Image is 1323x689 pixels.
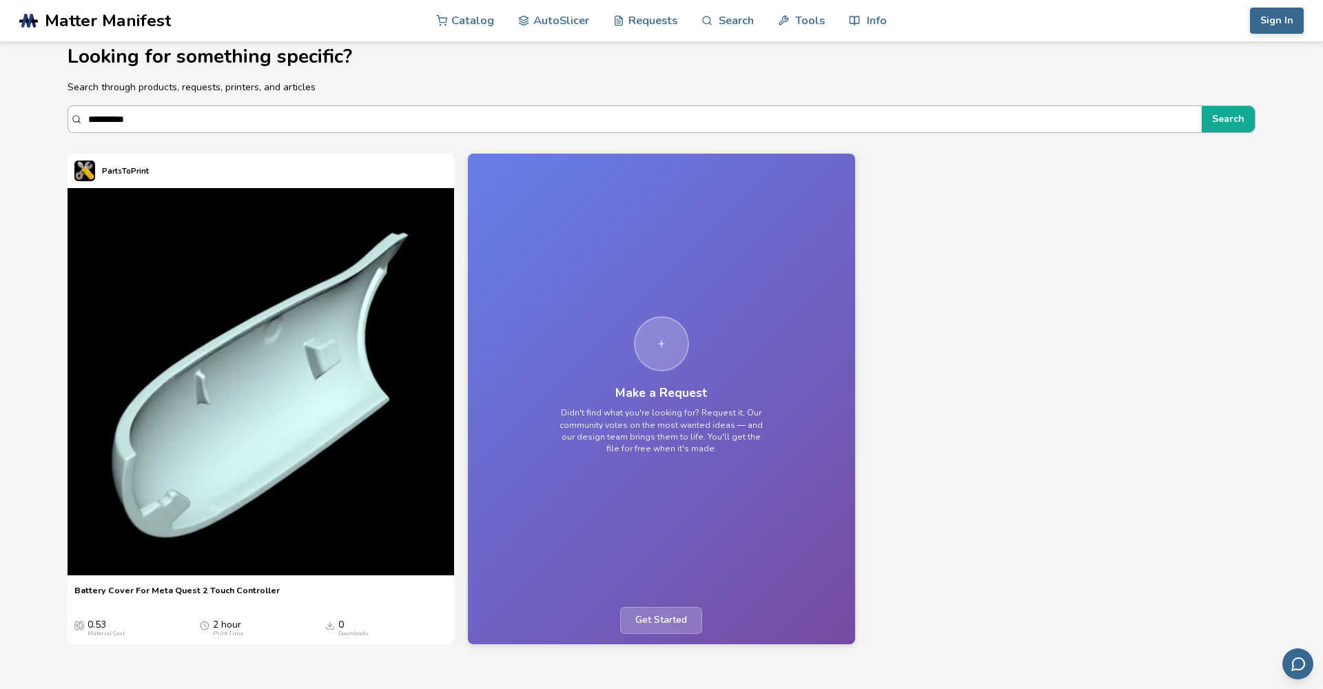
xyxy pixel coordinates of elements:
span: Downloads [325,619,335,630]
span: Average Cost [74,619,84,630]
input: Search [88,107,1194,132]
span: Matter Manifest [45,11,171,30]
p: Didn't find what you're looking for? Request it. Our community votes on the most wanted ideas — a... [558,407,765,455]
a: PartsToPrint's profilePartsToPrint [68,154,156,188]
div: 0 [338,619,369,637]
img: PartsToPrint's profile [74,161,95,181]
div: Material Cost [88,630,125,637]
h1: Looking for something specific? [68,46,1255,68]
a: Make a RequestDidn't find what you're looking for? Request it. Our community votes on the most wa... [468,154,854,644]
a: Battery Cover For Meta Quest 2 Touch Controller [74,585,280,606]
p: Search through products, requests, printers, and articles [68,80,1255,94]
div: Print Time [213,630,243,637]
span: Get Started [620,607,702,634]
span: Average Print Time [200,619,209,630]
button: Sign In [1250,8,1304,34]
button: Send feedback via email [1282,648,1313,679]
button: Search [1202,106,1255,132]
p: PartsToPrint [102,164,149,178]
h3: Make a Request [615,386,707,400]
div: 2 hour [213,619,243,637]
div: 0.53 [88,619,125,637]
div: Downloads [338,630,369,637]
